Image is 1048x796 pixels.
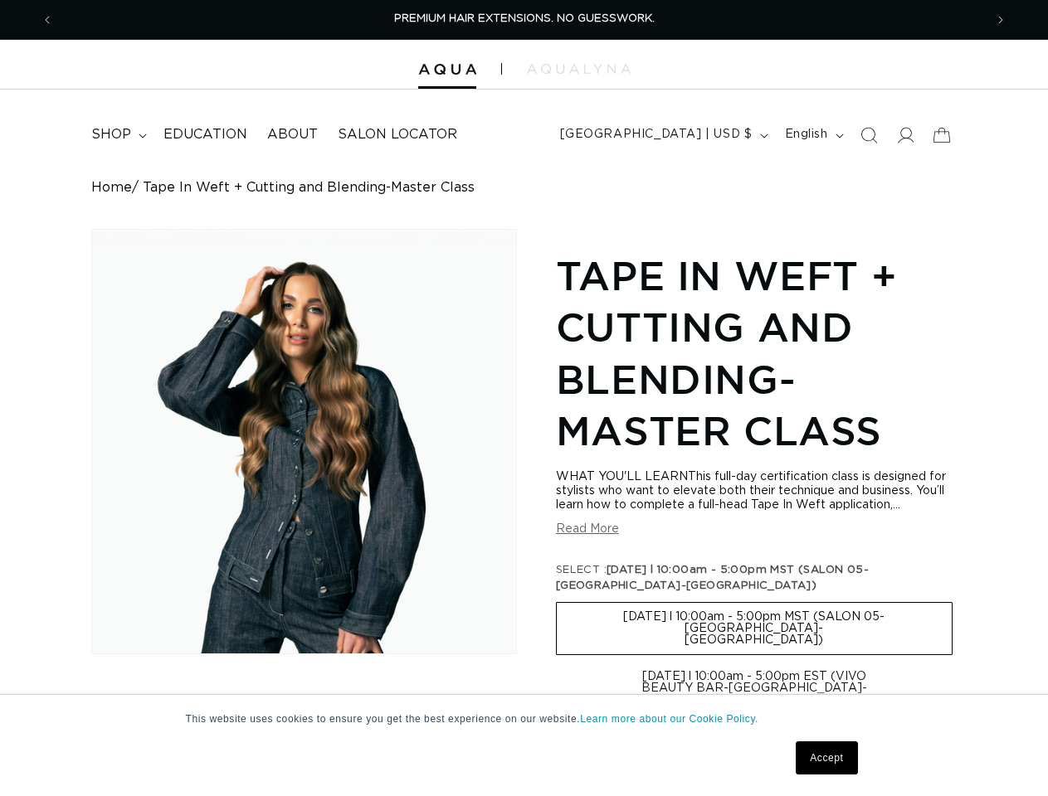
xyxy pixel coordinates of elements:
[556,522,619,536] button: Read More
[418,64,476,75] img: Aqua Hair Extensions
[91,229,517,654] media-gallery: Gallery Viewer
[91,180,956,196] nav: breadcrumbs
[338,126,457,143] span: Salon Locator
[186,711,863,726] p: This website uses cookies to ensure you get the best experience on our website.
[267,126,318,143] span: About
[556,565,869,592] span: [DATE] l 10:00am - 5:00pm MST (SALON 05-[GEOGRAPHIC_DATA]-[GEOGRAPHIC_DATA])
[982,4,1019,36] button: Next announcement
[163,126,247,143] span: Education
[556,663,953,714] label: [DATE] l 10:00am - 5:00pm EST (VIVO BEAUTY BAR-[GEOGRAPHIC_DATA]-[GEOGRAPHIC_DATA])
[257,116,328,153] a: About
[785,126,828,143] span: English
[81,116,154,153] summary: shop
[796,741,857,774] a: Accept
[394,13,655,24] span: PREMIUM HAIR EXTENSIONS. NO GUESSWORK.
[328,116,467,153] a: Salon Locator
[527,64,631,74] img: aqualyna.com
[154,116,257,153] a: Education
[91,126,131,143] span: shop
[556,562,957,595] legend: SELECT :
[143,180,475,196] span: Tape In Weft + Cutting and Blending-Master Class
[29,4,66,36] button: Previous announcement
[851,117,887,153] summary: Search
[550,119,775,151] button: [GEOGRAPHIC_DATA] | USD $
[560,126,753,143] span: [GEOGRAPHIC_DATA] | USD $
[775,119,851,151] button: English
[580,713,758,725] a: Learn more about our Cookie Policy.
[91,180,132,196] a: Home
[556,602,953,655] label: [DATE] l 10:00am - 5:00pm MST (SALON 05-[GEOGRAPHIC_DATA]-[GEOGRAPHIC_DATA])
[556,470,957,512] div: WHAT YOU'LL LEARNThis full-day certification class is designed for stylists who want to elevate b...
[556,250,957,457] h1: Tape In Weft + Cutting and Blending-Master Class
